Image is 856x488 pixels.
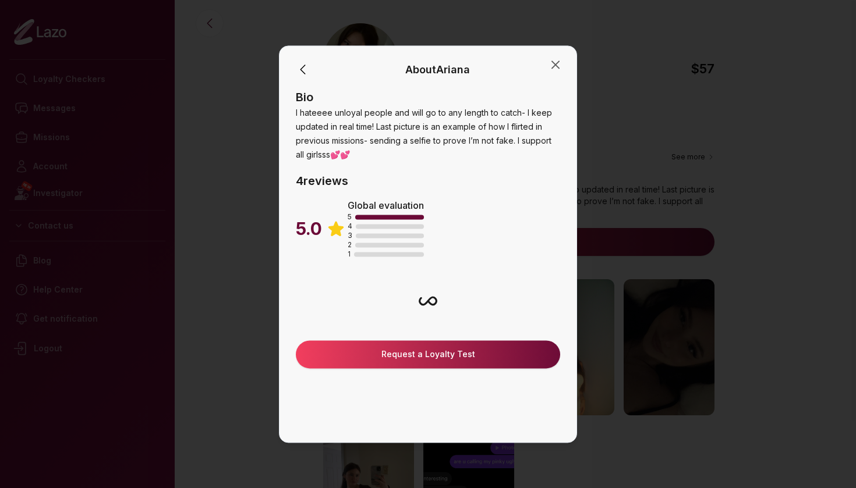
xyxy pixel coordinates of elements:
span: 1 [348,250,351,259]
span: 3 [348,231,352,240]
span: I hateeee unloyal people and will go to any length to catch- I keep updated in real time! Last pi... [296,108,552,159]
button: Request a Loyalty Test [296,340,560,368]
p: Bio [296,89,560,105]
div: About Ariana [405,62,470,78]
span: 2 [348,240,352,250]
h4: 4 reviews [296,173,560,189]
span: 4 [348,222,352,231]
span: 5 [348,212,352,222]
p: Global evaluation [348,198,424,212]
span: 5.0 [296,218,322,239]
a: Request a Loyalty Test [305,348,551,360]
